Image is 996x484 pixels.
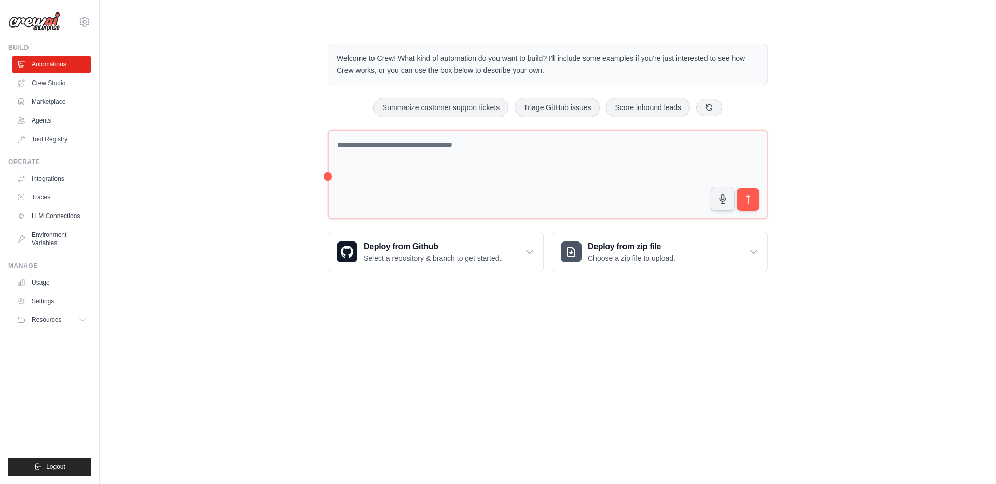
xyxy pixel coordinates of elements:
h3: Deploy from Github [364,240,501,253]
span: Logout [46,463,65,471]
a: Integrations [12,170,91,187]
div: Manage [8,262,91,270]
a: Tool Registry [12,131,91,147]
button: Logout [8,458,91,476]
a: Traces [12,189,91,206]
h3: Deploy from zip file [588,240,675,253]
button: Resources [12,312,91,328]
a: Environment Variables [12,226,91,251]
span: Resources [32,316,61,324]
button: Score inbound leads [606,98,690,117]
p: Describe the automation you want to build, select an example option, or use the microphone to spe... [798,421,959,454]
span: Step 1 [806,391,827,399]
p: Select a repository & branch to get started. [364,253,501,263]
p: Choose a zip file to upload. [588,253,675,263]
a: LLM Connections [12,208,91,224]
a: Usage [12,274,91,291]
button: Summarize customer support tickets [374,98,508,117]
div: Operate [8,158,91,166]
h3: Create an automation [798,402,959,416]
a: Automations [12,56,91,73]
button: Triage GitHub issues [515,98,600,117]
img: Logo [8,12,60,32]
p: Welcome to Crew! What kind of automation do you want to build? I'll include some examples if you'... [337,52,759,76]
button: Close walkthrough [964,389,972,397]
a: Settings [12,293,91,310]
a: Crew Studio [12,75,91,91]
div: Build [8,44,91,52]
a: Marketplace [12,93,91,110]
a: Agents [12,112,91,129]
